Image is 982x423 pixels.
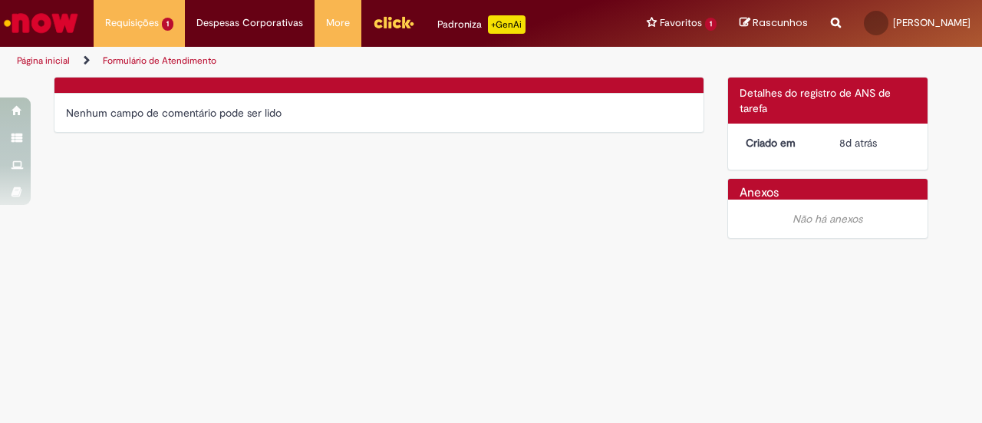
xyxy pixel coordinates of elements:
[2,8,81,38] img: ServiceNow
[326,15,350,31] span: More
[162,18,173,31] span: 1
[660,15,702,31] span: Favoritos
[196,15,303,31] span: Despesas Corporativas
[893,16,970,29] span: [PERSON_NAME]
[793,212,862,226] em: Não há anexos
[17,55,70,67] a: Página inicial
[105,15,159,31] span: Requisições
[740,187,779,200] h2: Anexos
[373,11,414,34] img: click_logo_yellow_360x200.png
[103,55,216,67] a: Formulário de Atendimento
[66,105,692,121] div: Nenhum campo de comentário pode ser lido
[753,15,808,30] span: Rascunhos
[705,18,717,31] span: 1
[839,136,877,150] time: 20/08/2025 11:07:18
[740,86,891,115] span: Detalhes do registro de ANS de tarefa
[12,47,643,75] ul: Trilhas de página
[740,16,808,31] a: Rascunhos
[839,136,877,150] span: 8d atrás
[839,135,911,150] div: 20/08/2025 11:07:18
[734,135,829,150] dt: Criado em
[437,15,526,34] div: Padroniza
[488,15,526,34] p: +GenAi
